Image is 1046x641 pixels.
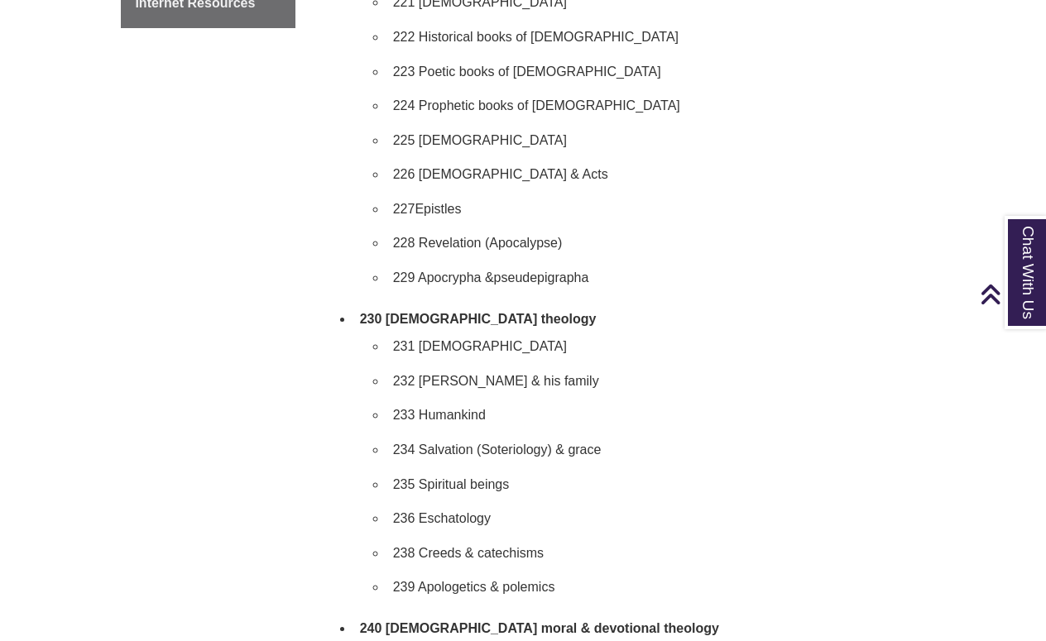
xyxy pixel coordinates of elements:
li: 228 Revelation (Apocalypse) [386,226,928,261]
li: 239 Apologetics & polemics [386,570,928,605]
li: 236 Eschatology [386,501,928,536]
a: Back to Top [980,283,1042,305]
li: 238 Creeds & catechisms [386,536,928,571]
li: 233 Humankind [386,398,928,433]
span: pseudepigrapha [494,270,589,285]
li: 231 [DEMOGRAPHIC_DATA] [386,329,928,364]
li: 224 Prophetic books of [DEMOGRAPHIC_DATA] [386,88,928,123]
li: 227 [386,192,928,227]
li: 225 [DEMOGRAPHIC_DATA] [386,123,928,158]
li: 234 Salvation (Soteriology) & grace [386,433,928,467]
li: 226 [DEMOGRAPHIC_DATA] & Acts [386,157,928,192]
li: 223 Poetic books of [DEMOGRAPHIC_DATA] [386,55,928,89]
li: 222 Historical books of [DEMOGRAPHIC_DATA] [386,20,928,55]
li: 232 [PERSON_NAME] & his family [386,364,928,399]
li: 235 Spiritual beings [386,467,928,502]
b: 230 [DEMOGRAPHIC_DATA] theology [360,312,597,326]
span: Epistles [415,202,461,216]
b: 240 [DEMOGRAPHIC_DATA] moral & devotional theology [360,621,719,635]
li: 229 Apocrypha & [386,261,928,295]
